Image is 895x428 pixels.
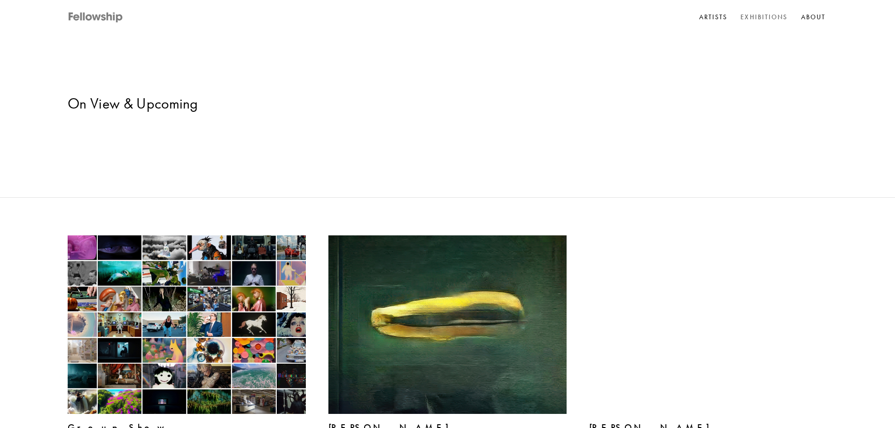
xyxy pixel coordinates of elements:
[799,10,828,24] a: About
[68,94,198,113] span: On View & Upcoming
[697,10,730,24] a: Artists
[68,235,306,414] img: Exhibition Image
[328,235,567,414] img: Exhibition Image
[739,10,789,24] a: Exhibitions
